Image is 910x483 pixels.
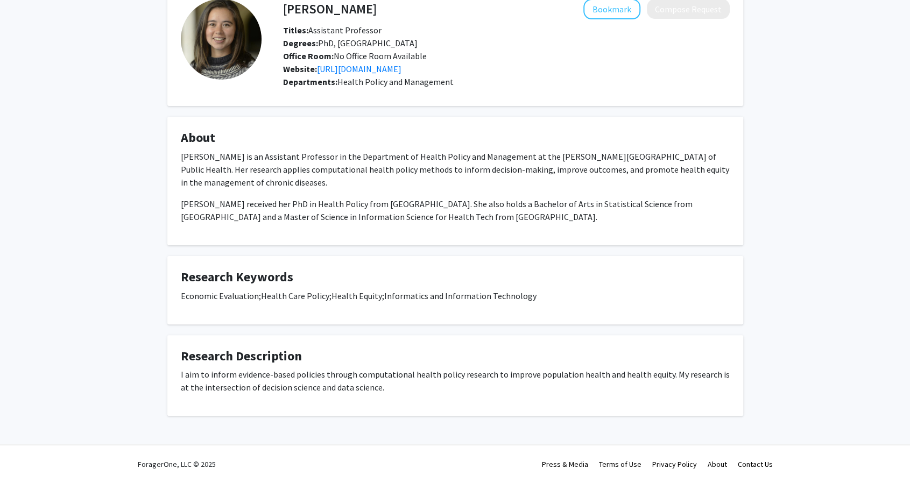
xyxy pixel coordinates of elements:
b: Departments: [283,76,337,87]
a: Privacy Policy [652,459,697,469]
b: Website: [283,63,317,74]
a: Terms of Use [599,459,641,469]
b: Titles: [283,25,308,35]
span: Health Policy and Management [337,76,454,87]
h4: Research Keywords [181,269,730,285]
span: Informatics and Information Technology [384,290,537,301]
h4: Research Description [181,349,730,364]
a: Press & Media [542,459,588,469]
span: Health Equity; [331,290,384,301]
div: ForagerOne, LLC © 2025 [138,445,216,483]
span: Health Care Policy; [261,290,331,301]
p: [PERSON_NAME] received her PhD in Health Policy from [GEOGRAPHIC_DATA]. She also holds a Bachelor... [181,197,730,223]
span: PhD, [GEOGRAPHIC_DATA] [283,38,418,48]
a: Opens in a new tab [317,63,401,74]
h4: About [181,130,730,146]
p: Economic Evaluation; [181,289,730,302]
b: Degrees: [283,38,318,48]
p: [PERSON_NAME] is an Assistant Professor in the Department of Health Policy and Management at the ... [181,150,730,189]
span: Assistant Professor [283,25,382,35]
a: About [708,459,727,469]
span: No Office Room Available [283,51,427,61]
p: I aim to inform evidence-based policies through computational health policy research to improve p... [181,368,730,394]
iframe: Chat [8,435,46,475]
a: Contact Us [738,459,773,469]
b: Office Room: [283,51,334,61]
